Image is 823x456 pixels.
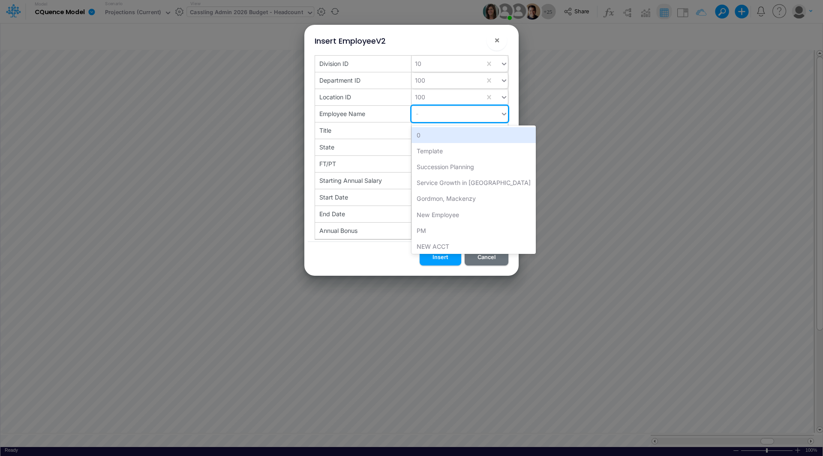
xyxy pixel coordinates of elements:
div: Template [411,143,536,159]
div: End Date [319,209,345,218]
div: Gordmon, Mackenzy [411,191,536,206]
div: Service Growth in [GEOGRAPHIC_DATA] [411,175,536,191]
div: New Employee [411,207,536,223]
div: PM [411,223,536,238]
div: Succession Planning [411,159,536,175]
button: Insert [420,249,461,265]
div: Location ID [319,92,351,101]
div: 10 [415,59,421,68]
div: 100 [415,76,425,85]
div: Starting Annual Salary [319,176,382,185]
div: 100 [415,92,425,101]
div: Insert EmployeeV2 [315,35,386,47]
button: Close [487,30,507,51]
div: NEW ACCT [411,238,536,254]
div: Division ID [319,59,348,68]
div: Annual Bonus [319,226,357,235]
div: Department ID [319,76,360,85]
span: × [494,35,500,45]
button: Cancel [465,249,508,265]
div: State [319,143,334,152]
div: 0 [411,127,536,143]
div: Employee Name [319,109,365,118]
div: Start Date [319,193,348,202]
div: Title [319,126,331,135]
div: FT/PT [319,159,336,168]
div: - [416,109,418,118]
